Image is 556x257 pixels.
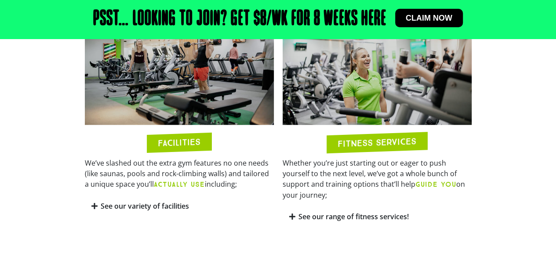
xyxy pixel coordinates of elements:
[283,158,472,200] p: Whether you’re just starting out or eager to push yourself to the next level, we’ve got a whole b...
[283,206,472,227] div: See our range of fitness services!
[395,9,463,27] a: Claim now
[298,212,409,221] a: See our range of fitness services!
[85,158,274,190] p: We’ve slashed out the extra gym features no one needs (like saunas, pools and rock-climbing walls...
[101,201,189,211] a: See our variety of facilities
[406,14,452,22] span: Claim now
[93,9,386,30] h2: Psst… Looking to join? Get $8/wk for 8 weeks here
[415,180,456,188] b: GUIDE YOU
[338,137,416,148] h2: FITNESS SERVICES
[154,180,205,188] b: ACTUALLY USE
[85,196,274,217] div: See our variety of facilities
[158,137,200,147] h2: FACILITIES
